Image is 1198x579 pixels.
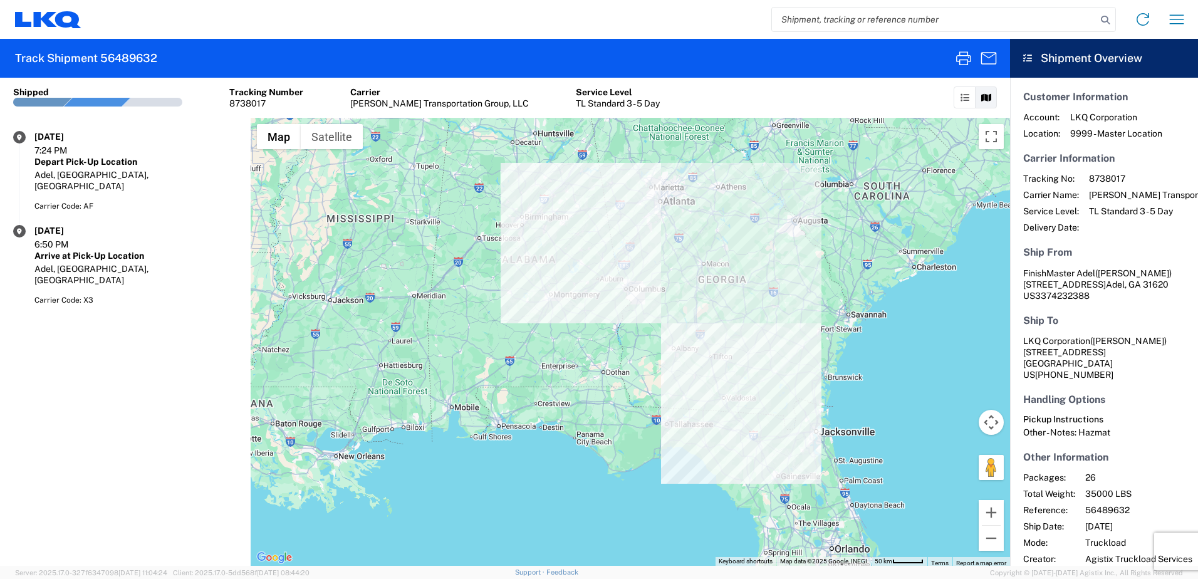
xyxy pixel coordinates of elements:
[1023,152,1185,164] h5: Carrier Information
[1085,553,1192,565] span: Agistix Truckload Services
[979,526,1004,551] button: Zoom out
[1023,553,1075,565] span: Creator:
[956,560,1006,566] a: Report a map error
[871,557,927,566] button: Map Scale: 50 km per 46 pixels
[257,124,301,149] button: Show street map
[1023,414,1185,425] h6: Pickup Instructions
[34,169,237,192] div: Adel, [GEOGRAPHIC_DATA], [GEOGRAPHIC_DATA]
[719,557,773,566] button: Keyboard shortcuts
[34,201,237,212] div: Carrier Code: AF
[257,569,310,576] span: [DATE] 08:44:20
[229,86,303,98] div: Tracking Number
[979,500,1004,525] button: Zoom in
[931,560,949,566] a: Terms
[1095,268,1172,278] span: ([PERSON_NAME])
[772,8,1096,31] input: Shipment, tracking or reference number
[254,550,295,566] img: Google
[1035,370,1113,380] span: [PHONE_NUMBER]
[1085,488,1192,499] span: 35000 LBS
[1023,222,1079,233] span: Delivery Date:
[1023,128,1060,139] span: Location:
[979,124,1004,149] button: Toggle fullscreen view
[15,569,167,576] span: Server: 2025.17.0-327f6347098
[1085,504,1192,516] span: 56489632
[1023,504,1075,516] span: Reference:
[1023,189,1079,201] span: Carrier Name:
[1010,39,1198,78] header: Shipment Overview
[875,558,892,565] span: 50 km
[1023,268,1185,301] address: Adel, GA 31620 US
[301,124,363,149] button: Show satellite imagery
[254,550,295,566] a: Open this area in Google Maps (opens a new window)
[229,98,303,109] div: 8738017
[576,86,660,98] div: Service Level
[15,51,157,66] h2: Track Shipment 56489632
[34,145,97,156] div: 7:24 PM
[173,569,310,576] span: Client: 2025.17.0-5dd568f
[1023,472,1075,483] span: Packages:
[1023,335,1185,380] address: [GEOGRAPHIC_DATA] US
[780,558,867,565] span: Map data ©2025 Google, INEGI
[1090,336,1167,346] span: ([PERSON_NAME])
[990,567,1183,578] span: Copyright © [DATE]-[DATE] Agistix Inc., All Rights Reserved
[1023,279,1106,289] span: [STREET_ADDRESS]
[34,225,97,236] div: [DATE]
[350,86,529,98] div: Carrier
[34,295,237,306] div: Carrier Code: X3
[1023,173,1079,184] span: Tracking No:
[350,98,529,109] div: [PERSON_NAME] Transportation Group, LLC
[34,250,237,261] div: Arrive at Pick-Up Location
[1023,336,1167,357] span: LKQ Corporation [STREET_ADDRESS]
[1023,451,1185,463] h5: Other Information
[1070,128,1162,139] span: 9999 - Master Location
[34,131,97,142] div: [DATE]
[118,569,167,576] span: [DATE] 11:04:24
[1023,268,1095,278] span: FinishMaster Adel
[1023,206,1079,217] span: Service Level:
[1023,91,1185,103] h5: Customer Information
[1085,521,1192,532] span: [DATE]
[1023,537,1075,548] span: Mode:
[1023,315,1185,326] h5: Ship To
[1023,246,1185,258] h5: Ship From
[979,455,1004,480] button: Drag Pegman onto the map to open Street View
[34,263,237,286] div: Adel, [GEOGRAPHIC_DATA], [GEOGRAPHIC_DATA]
[1023,427,1185,438] div: Other - Notes: Hazmat
[979,410,1004,435] button: Map camera controls
[1035,291,1090,301] span: 3374232388
[1023,112,1060,123] span: Account:
[576,98,660,109] div: TL Standard 3 - 5 Day
[34,239,97,250] div: 6:50 PM
[1023,488,1075,499] span: Total Weight:
[13,86,49,98] div: Shipped
[1085,472,1192,483] span: 26
[1023,521,1075,532] span: Ship Date:
[1023,394,1185,405] h5: Handling Options
[34,156,237,167] div: Depart Pick-Up Location
[546,568,578,576] a: Feedback
[1085,537,1192,548] span: Truckload
[1070,112,1162,123] span: LKQ Corporation
[515,568,546,576] a: Support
